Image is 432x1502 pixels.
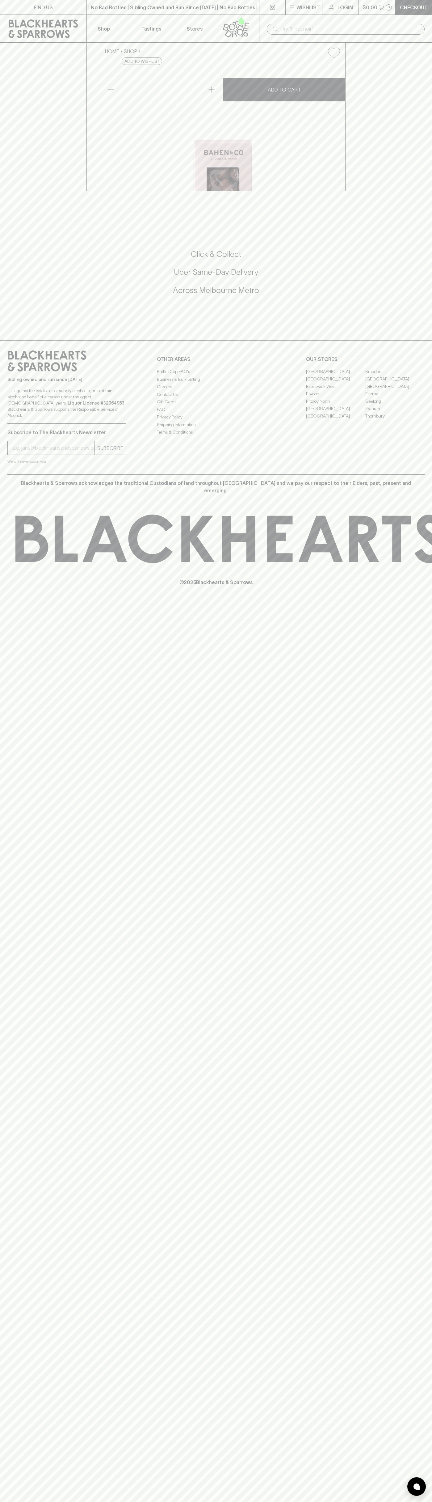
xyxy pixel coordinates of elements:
a: Contact Us [157,391,275,398]
strong: Liquor License #32064953 [68,401,124,405]
p: Tastings [141,25,161,32]
a: Tastings [130,15,173,42]
a: [GEOGRAPHIC_DATA] [306,405,365,412]
p: We will never spam you [7,458,126,465]
button: Shop [87,15,130,42]
input: Try "Pinot noir" [282,24,420,34]
a: Shipping Information [157,421,275,428]
a: Stores [173,15,216,42]
a: Terms & Conditions [157,429,275,436]
a: Privacy Policy [157,414,275,421]
a: Braddon [365,368,425,375]
a: [GEOGRAPHIC_DATA] [306,412,365,420]
p: Login [338,4,353,11]
h5: Across Melbourne Metro [7,285,425,295]
a: Fitzroy North [306,397,365,405]
p: OUR STORES [306,355,425,363]
a: SHOP [124,49,137,54]
a: Thornbury [365,412,425,420]
p: FIND US [34,4,53,11]
div: Call to action block [7,224,425,328]
p: Wishlist [296,4,320,11]
p: OTHER AREAS [157,355,275,363]
p: Sibling owned and run since [DATE] [7,376,126,383]
a: Brunswick West [306,383,365,390]
a: Fitzroy [365,390,425,397]
a: [GEOGRAPHIC_DATA] [365,383,425,390]
h5: Uber Same-Day Delivery [7,267,425,277]
a: Bottle Drop FAQ's [157,368,275,375]
a: Business & Bulk Gifting [157,375,275,383]
p: Checkout [400,4,428,11]
p: SUBSCRIBE [97,444,123,452]
button: Add to wishlist [325,45,342,61]
p: 0 [388,6,390,9]
button: SUBSCRIBE [95,441,126,455]
a: [GEOGRAPHIC_DATA] [365,375,425,383]
button: Add to wishlist [122,57,162,65]
p: Stores [187,25,203,32]
img: 33281.png [100,63,345,191]
input: e.g. jane@blackheartsandsparrows.com.au [12,443,94,453]
p: It is against the law to sell or supply alcohol to, or to obtain alcohol on behalf of a person un... [7,388,126,418]
a: Geelong [365,397,425,405]
a: Prahran [365,405,425,412]
a: Careers [157,383,275,391]
p: ADD TO CART [268,86,301,93]
p: Shop [98,25,110,32]
button: ADD TO CART [223,78,345,101]
a: HOME [105,49,119,54]
a: [GEOGRAPHIC_DATA] [306,375,365,383]
h5: Click & Collect [7,249,425,259]
p: $0.00 [363,4,377,11]
a: [GEOGRAPHIC_DATA] [306,368,365,375]
a: Gift Cards [157,398,275,406]
a: FAQ's [157,406,275,413]
p: Subscribe to The Blackhearts Newsletter [7,429,126,436]
p: Blackhearts & Sparrows acknowledges the traditional Custodians of land throughout [GEOGRAPHIC_DAT... [12,479,420,494]
img: bubble-icon [413,1483,420,1490]
a: Elwood [306,390,365,397]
